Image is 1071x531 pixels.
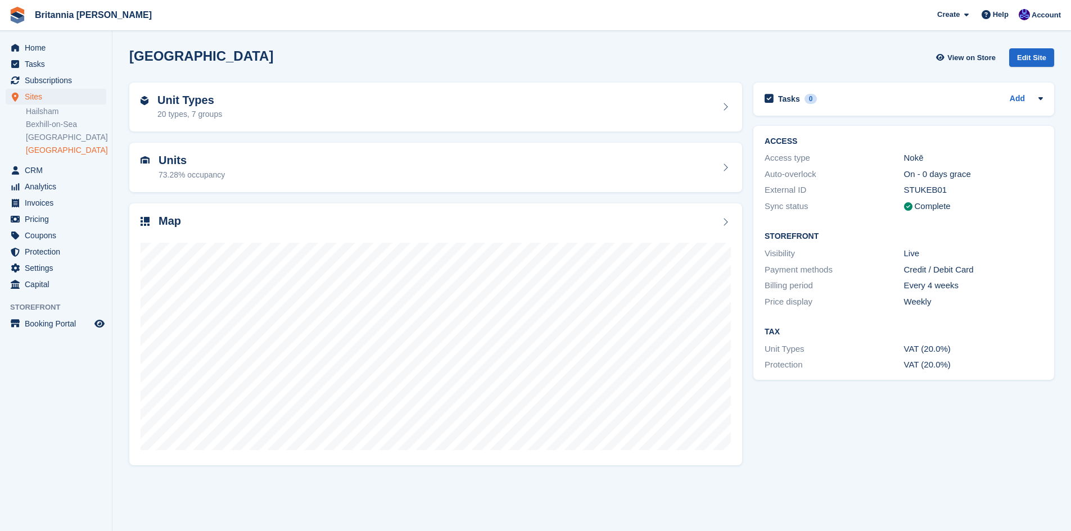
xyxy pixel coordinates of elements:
span: Analytics [25,179,92,194]
span: Account [1032,10,1061,21]
div: On - 0 days grace [904,168,1043,181]
span: Create [937,9,960,20]
h2: Units [159,154,225,167]
span: Protection [25,244,92,260]
img: unit-type-icn-2b2737a686de81e16bb02015468b77c625bbabd49415b5ef34ead5e3b44a266d.svg [141,96,148,105]
span: Sites [25,89,92,105]
div: 73.28% occupancy [159,169,225,181]
div: Complete [915,200,951,213]
span: Tasks [25,56,92,72]
span: Home [25,40,92,56]
a: menu [6,260,106,276]
a: menu [6,211,106,227]
h2: Tasks [778,94,800,104]
div: Payment methods [765,264,903,276]
a: menu [6,276,106,292]
a: [GEOGRAPHIC_DATA] [26,132,106,143]
a: Hailsham [26,106,106,117]
a: menu [6,162,106,178]
span: Coupons [25,228,92,243]
div: Nokē [904,152,1043,165]
h2: Tax [765,328,1043,337]
div: External ID [765,184,903,197]
div: Billing period [765,279,903,292]
div: 0 [805,94,817,104]
span: CRM [25,162,92,178]
div: Every 4 weeks [904,279,1043,292]
a: menu [6,40,106,56]
h2: Unit Types [157,94,222,107]
div: Protection [765,358,903,371]
span: Capital [25,276,92,292]
a: menu [6,72,106,88]
h2: Storefront [765,232,1043,241]
a: menu [6,228,106,243]
span: Invoices [25,195,92,211]
span: Storefront [10,302,112,313]
h2: ACCESS [765,137,1043,146]
img: Simon Clark [1019,9,1030,20]
a: Unit Types 20 types, 7 groups [129,83,742,132]
a: menu [6,195,106,211]
a: menu [6,56,106,72]
img: map-icn-33ee37083ee616e46c38cad1a60f524a97daa1e2b2c8c0bc3eb3415660979fc1.svg [141,217,150,226]
a: Units 73.28% occupancy [129,143,742,192]
h2: [GEOGRAPHIC_DATA] [129,48,273,63]
div: Unit Types [765,343,903,356]
a: Map [129,203,742,466]
div: Visibility [765,247,903,260]
a: Britannia [PERSON_NAME] [30,6,156,24]
div: VAT (20.0%) [904,358,1043,371]
div: Price display [765,296,903,308]
div: Weekly [904,296,1043,308]
div: Access type [765,152,903,165]
h2: Map [159,215,181,228]
div: Sync status [765,200,903,213]
div: VAT (20.0%) [904,343,1043,356]
div: Auto-overlock [765,168,903,181]
a: menu [6,316,106,332]
span: View on Store [947,52,996,63]
div: Credit / Debit Card [904,264,1043,276]
a: menu [6,179,106,194]
span: Booking Portal [25,316,92,332]
a: Add [1010,93,1025,106]
a: menu [6,244,106,260]
div: 20 types, 7 groups [157,108,222,120]
a: Preview store [93,317,106,330]
img: unit-icn-7be61d7bf1b0ce9d3e12c5938cc71ed9869f7b940bace4675aadf7bd6d80202e.svg [141,156,150,164]
div: STUKEB01 [904,184,1043,197]
img: stora-icon-8386f47178a22dfd0bd8f6a31ec36ba5ce8667c1dd55bd0f319d3a0aa187defe.svg [9,7,26,24]
a: [GEOGRAPHIC_DATA] [26,145,106,156]
div: Live [904,247,1043,260]
span: Subscriptions [25,72,92,88]
a: Edit Site [1009,48,1054,71]
a: menu [6,89,106,105]
span: Help [993,9,1009,20]
a: Bexhill-on-Sea [26,119,106,130]
div: Edit Site [1009,48,1054,67]
span: Pricing [25,211,92,227]
span: Settings [25,260,92,276]
a: View on Store [934,48,1000,67]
